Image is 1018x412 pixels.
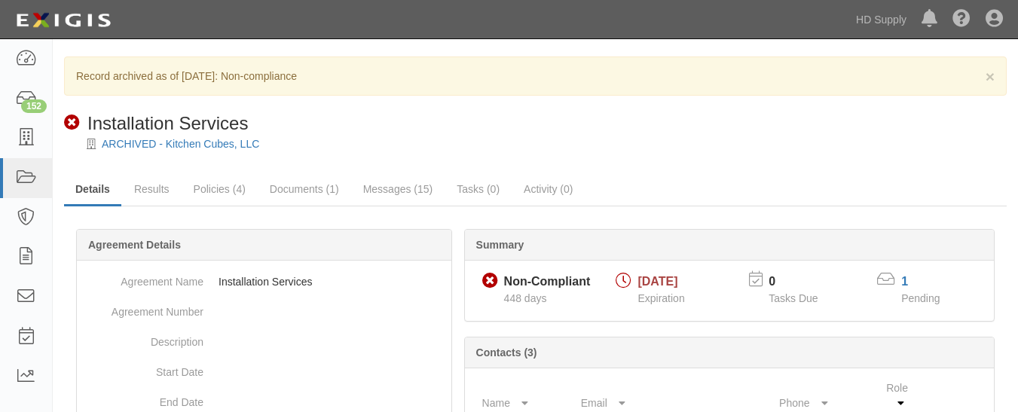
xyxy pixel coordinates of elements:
[83,267,203,289] dt: Agreement Name
[482,273,498,289] i: Non-Compliant
[512,174,584,204] a: Activity (0)
[83,297,203,319] dt: Agreement Number
[504,273,591,291] div: Non-Compliant
[637,275,677,288] span: [DATE]
[83,267,445,297] dd: Installation Services
[21,99,47,113] div: 152
[637,292,684,304] span: Expiration
[769,292,818,304] span: Tasks Due
[848,5,914,35] a: HD Supply
[64,111,248,136] div: Installation Services
[123,174,181,204] a: Results
[83,357,203,380] dt: Start Date
[352,174,445,204] a: Messages (15)
[986,68,995,85] span: ×
[445,174,511,204] a: Tasks (0)
[64,115,80,131] i: Non-Compliant
[88,239,181,251] b: Agreement Details
[83,387,203,410] dt: End Date
[11,7,115,34] img: logo-5460c22ac91f19d4615b14bd174203de0afe785f0fc80cf4dbbc73dc1793850b.png
[476,239,524,251] b: Summary
[901,275,908,288] a: 1
[182,174,257,204] a: Policies (4)
[901,292,940,304] span: Pending
[258,174,350,204] a: Documents (1)
[952,11,971,29] i: Help Center - Complianz
[76,69,995,84] p: Record archived as of [DATE]: Non-compliance
[986,69,995,84] button: Close
[769,273,836,291] p: 0
[64,174,121,206] a: Details
[87,113,248,133] span: Installation Services
[102,138,259,150] a: ARCHIVED - Kitchen Cubes, LLC
[504,292,547,304] span: Since 07/01/2024
[476,346,537,359] b: Contacts (3)
[83,327,203,349] dt: Description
